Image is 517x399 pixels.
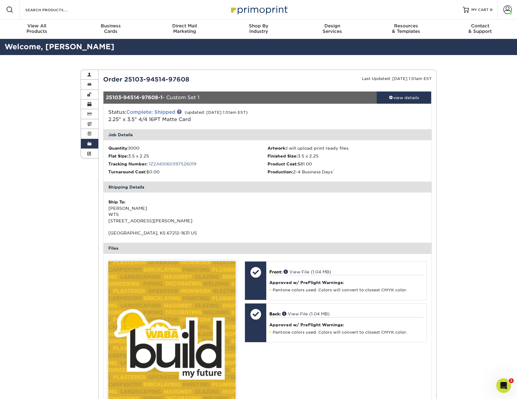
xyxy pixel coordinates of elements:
span: Back: [269,311,281,316]
span: 2.25" x 3.5" 4/4 16PT Matte Card [108,116,191,122]
a: view details [377,92,431,104]
span: Design [295,23,369,29]
div: Marketing [148,23,222,34]
strong: Production: [267,169,293,174]
strong: Finished Size: [267,154,298,158]
a: Shop ByIndustry [222,19,295,39]
a: View File (1.04 MB) [284,269,331,274]
div: & Templates [369,23,443,34]
h4: Approved w/ PreFlight Warnings: [269,280,423,285]
span: Business [74,23,148,29]
div: Status: [104,109,322,123]
a: Contact& Support [443,19,517,39]
li: I will upload print ready files. [267,145,427,151]
span: Front: [269,269,282,274]
a: View File (1.04 MB) [282,311,330,316]
strong: 25103-94514-97608-1 [106,95,162,100]
li: $0.00 [108,169,267,175]
div: Shipping Details [103,182,431,193]
div: Cards [74,23,148,34]
strong: Tracking Number: [108,161,148,166]
li: 1000 [108,145,267,151]
div: & Support [443,23,517,34]
strong: Quantity: [108,146,129,151]
div: view details [377,95,431,101]
span: Resources [369,23,443,29]
h4: Approved w/ PreFlight Warnings: [269,322,423,327]
strong: Turnaround Cost: [108,169,146,174]
li: Pantone colors used. Colors will convert to closest CMYK color. [269,330,423,335]
a: BusinessCards [74,19,148,39]
li: $81.00 [267,161,427,167]
a: Direct MailMarketing [148,19,222,39]
div: Files [103,243,431,254]
a: Complete: Shipped [126,109,175,115]
li: 2-4 Business Days [267,169,427,175]
a: DesignServices [295,19,369,39]
div: Industry [222,23,295,34]
strong: Ship To: [108,199,125,204]
input: SEARCH PRODUCTS..... [25,6,84,13]
div: Order 25103-94514-97608 [99,75,267,84]
div: [PERSON_NAME] WTS [STREET_ADDRESS][PERSON_NAME] [GEOGRAPHIC_DATA], KS 67212-1631 US [108,199,267,236]
iframe: Intercom live chat [496,378,511,393]
div: Job Details [103,129,431,140]
div: - Custom Set 1 [103,92,377,104]
small: Last Updated: [DATE] 1:01am EST [362,76,432,81]
li: Pantone colors used. Colors will convert to closest CMYK color. [269,287,423,293]
div: Services [295,23,369,34]
span: 1 [509,378,514,383]
a: Resources& Templates [369,19,443,39]
strong: Product Cost: [267,161,298,166]
span: Shop By [222,23,295,29]
a: 1Z2A61060397526019 [149,161,196,166]
li: 3.5 x 2.25 [108,153,267,159]
small: (updated: [DATE] 1:01am EST) [185,110,248,115]
span: MY CART [471,7,489,12]
strong: Artwork: [267,146,286,151]
li: 3.5 x 2.25 [267,153,427,159]
span: 0 [490,8,493,12]
span: Contact [443,23,517,29]
span: Direct Mail [148,23,222,29]
img: Primoprint [228,3,289,16]
strong: Flat Size: [108,154,128,158]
